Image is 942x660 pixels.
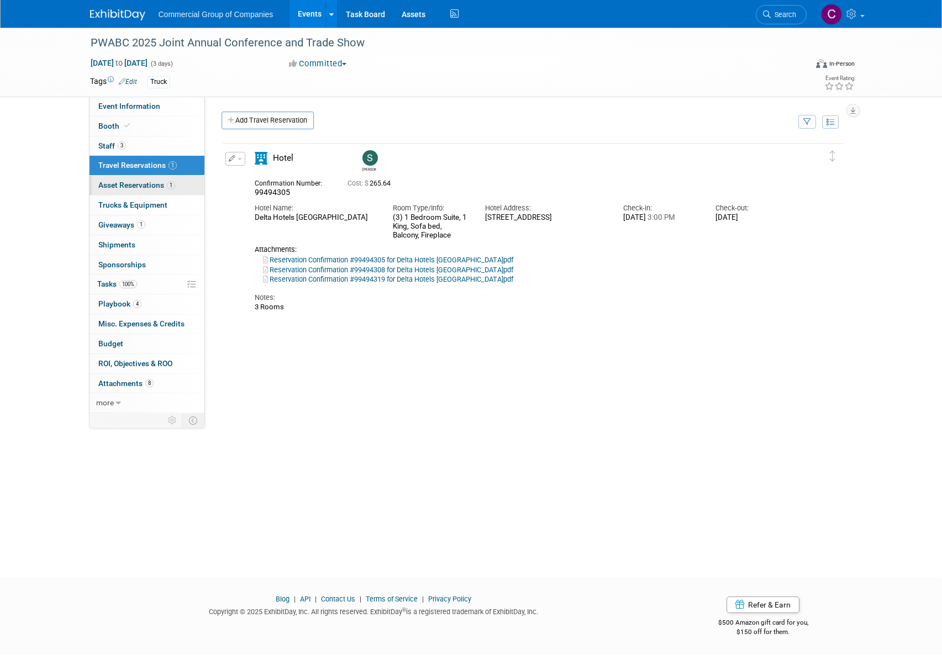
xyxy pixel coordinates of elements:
[119,78,137,86] a: Edit
[98,339,123,348] span: Budget
[829,60,855,68] div: In-Person
[90,354,204,373] a: ROI, Objectives & ROO
[137,220,145,229] span: 1
[98,141,126,150] span: Staff
[727,596,799,613] a: Refer & Earn
[90,136,204,156] a: Staff3
[90,196,204,215] a: Trucks & Equipment
[255,203,376,213] div: Hotel Name:
[771,10,796,19] span: Search
[285,58,351,70] button: Committed
[163,413,182,427] td: Personalize Event Tab Strip
[623,213,699,223] div: [DATE]
[255,152,267,165] i: Hotel
[90,604,658,617] div: Copyright © 2025 ExhibitDay, Inc. All rights reserved. ExhibitDay is a registered trademark of Ex...
[485,213,607,223] div: [STREET_ADDRESS]
[90,117,204,136] a: Booth
[362,166,376,172] div: Suzanne LaFrance
[90,176,204,195] a: Asset Reservations1
[402,607,406,613] sup: ®
[150,60,173,67] span: (3 days)
[255,213,376,223] div: Delta Hotels [GEOGRAPHIC_DATA]
[98,181,175,189] span: Asset Reservations
[255,293,792,303] div: Notes:
[263,266,513,274] a: Reservation Confirmation #99494308 for Delta Hotels [GEOGRAPHIC_DATA]pdf
[119,280,137,288] span: 100%
[263,256,513,264] a: Reservation Confirmation #99494305 for Delta Hotels [GEOGRAPHIC_DATA]pdf
[98,102,160,110] span: Event Information
[756,5,807,24] a: Search
[674,627,852,637] div: $150 off for them.
[124,123,130,129] i: Booth reservation complete
[321,595,355,603] a: Contact Us
[428,595,471,603] a: Privacy Policy
[98,220,145,229] span: Giveaways
[145,379,154,387] span: 8
[263,275,513,283] a: Reservation Confirmation #99494319 for Delta Hotels [GEOGRAPHIC_DATA]pdf
[300,595,311,603] a: API
[485,203,607,213] div: Hotel Address:
[90,215,204,235] a: Giveaways1
[90,374,204,393] a: Attachments8
[741,57,855,74] div: Event Format
[830,151,835,162] i: Click and drag to move item
[419,595,427,603] span: |
[159,10,273,19] span: Commercial Group of Companies
[90,97,204,116] a: Event Information
[118,141,126,150] span: 3
[357,595,364,603] span: |
[90,9,145,20] img: ExhibitDay
[312,595,319,603] span: |
[255,188,290,197] span: 99494305
[623,203,699,213] div: Check-in:
[360,150,379,172] div: Suzanne LaFrance
[97,279,137,288] span: Tasks
[222,112,314,129] a: Add Travel Reservation
[715,203,791,213] div: Check-out:
[816,59,827,68] img: Format-Inperson.png
[90,76,137,88] td: Tags
[393,203,469,213] div: Room Type/Info:
[98,319,185,328] span: Misc. Expenses & Credits
[98,260,146,269] span: Sponsorships
[90,235,204,255] a: Shipments
[90,334,204,353] a: Budget
[90,274,204,294] a: Tasks100%
[114,59,124,67] span: to
[255,245,792,254] div: Attachments:
[147,76,170,88] div: Truck
[715,213,791,223] div: [DATE]
[803,119,811,126] i: Filter by Traveler
[348,179,395,187] span: 265.64
[169,161,177,170] span: 1
[255,303,792,311] div: 3 Rooms
[133,300,141,308] span: 4
[362,150,378,166] img: Suzanne LaFrance
[182,413,204,427] td: Toggle Event Tabs
[824,76,854,81] div: Event Rating
[98,200,167,209] span: Trucks & Equipment
[273,153,293,163] span: Hotel
[90,314,204,334] a: Misc. Expenses & Credits
[393,213,469,240] div: (3) 1 Bedroom Suite, 1 King, Sofa bed, Balcony, Fireplace
[255,176,331,188] div: Confirmation Number:
[98,299,141,308] span: Playbook
[167,181,175,189] span: 1
[96,398,114,407] span: more
[276,595,290,603] a: Blog
[87,33,790,53] div: PWABC 2025 Joint Annual Conference and Trade Show
[90,156,204,175] a: Travel Reservations1
[98,379,154,388] span: Attachments
[90,58,148,68] span: [DATE] [DATE]
[366,595,418,603] a: Terms of Service
[90,255,204,274] a: Sponsorships
[348,179,370,187] span: Cost: $
[98,161,177,170] span: Travel Reservations
[674,611,852,636] div: $500 Amazon gift card for you,
[98,240,135,249] span: Shipments
[291,595,298,603] span: |
[98,359,172,368] span: ROI, Objectives & ROO
[646,213,675,221] span: 3:00 PM
[90,393,204,413] a: more
[98,122,132,130] span: Booth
